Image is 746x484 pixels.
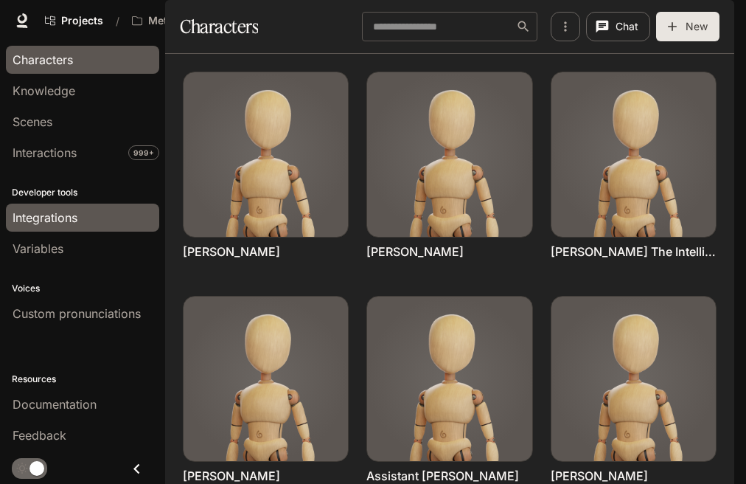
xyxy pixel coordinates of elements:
[551,72,716,237] img: Alex Thompson The Intelligent Receptionist
[148,15,217,27] p: MetalityVerse
[656,12,719,41] button: New
[551,243,717,260] a: [PERSON_NAME] The Intelligent Receptionist
[38,6,110,35] a: Go to projects
[586,12,650,41] button: Chat
[180,12,258,41] h1: Characters
[125,6,240,35] button: All workspaces
[184,297,348,461] img: Allison
[366,468,519,484] a: Assistant [PERSON_NAME]
[367,72,531,237] img: Alex Thompson
[184,72,348,237] img: Alex Heartfelt
[110,13,125,29] div: /
[551,468,648,484] a: [PERSON_NAME]
[183,468,280,484] a: [PERSON_NAME]
[61,15,103,27] span: Projects
[366,243,464,260] a: [PERSON_NAME]
[551,297,716,461] img: Avery Adams
[367,297,531,461] img: Assistant Angela
[183,243,280,260] a: [PERSON_NAME]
